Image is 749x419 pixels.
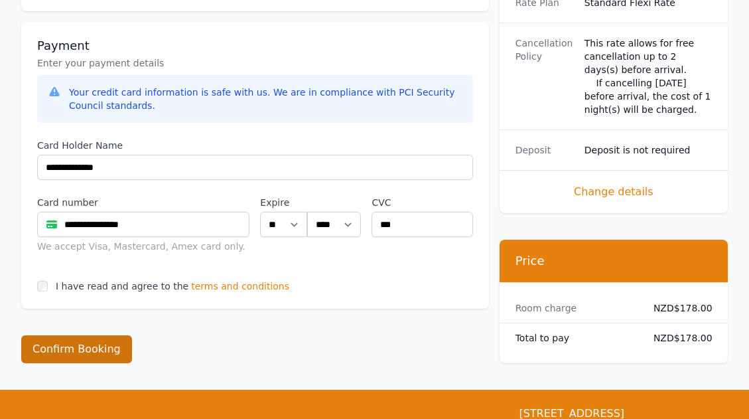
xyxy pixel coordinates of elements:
label: . [307,196,362,209]
div: We accept Visa, Mastercard, Amex card only. [37,240,249,253]
label: I have read and agree to the [56,281,188,292]
span: terms and conditions [191,280,289,293]
dd: NZD$178.00 [653,331,712,345]
dt: Deposit [515,143,574,157]
label: CVC [372,196,472,209]
h3: Payment [37,38,473,54]
button: Confirm Booking [21,335,132,363]
dd: Deposit is not required [584,143,712,157]
dt: Room charge [515,301,643,315]
label: Expire [260,196,307,209]
dd: NZD$178.00 [653,301,712,315]
dt: Total to pay [515,331,643,345]
dt: Cancellation Policy [515,37,574,116]
label: Card Holder Name [37,139,473,152]
div: This rate allows for free cancellation up to 2 days(s) before arrival. If cancelling [DATE] befor... [584,37,712,116]
label: Card number [37,196,249,209]
h3: Price [515,253,712,269]
span: Change details [515,184,712,200]
p: Enter your payment details [37,56,473,70]
div: Your credit card information is safe with us. We are in compliance with PCI Security Council stan... [69,86,462,112]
